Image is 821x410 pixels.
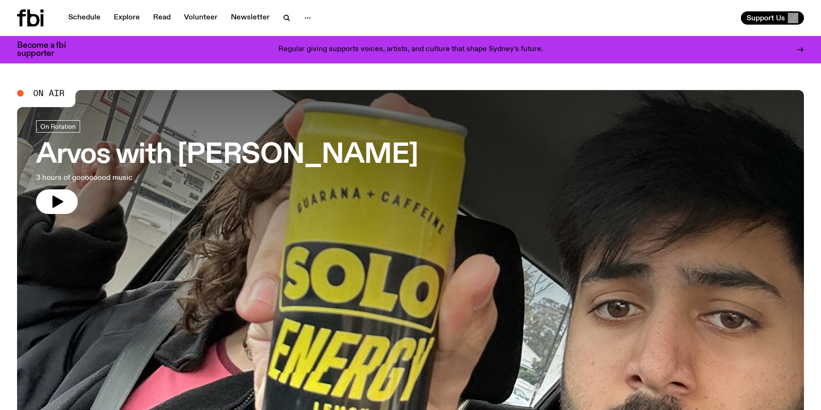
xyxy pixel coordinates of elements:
a: Explore [108,11,146,25]
a: Arvos with [PERSON_NAME]3 hours of goooooood music [36,120,418,214]
p: Regular giving supports voices, artists, and culture that shape Sydney’s future. [278,45,543,54]
h3: Become a fbi supporter [17,42,78,58]
h3: Arvos with [PERSON_NAME] [36,142,418,169]
a: Newsletter [225,11,275,25]
p: 3 hours of goooooood music [36,172,279,184]
span: On Air [33,89,64,98]
span: Support Us [747,14,785,22]
button: Support Us [741,11,804,25]
a: Read [147,11,176,25]
a: Schedule [63,11,106,25]
a: Volunteer [178,11,223,25]
a: On Rotation [36,120,80,133]
span: On Rotation [40,123,76,130]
